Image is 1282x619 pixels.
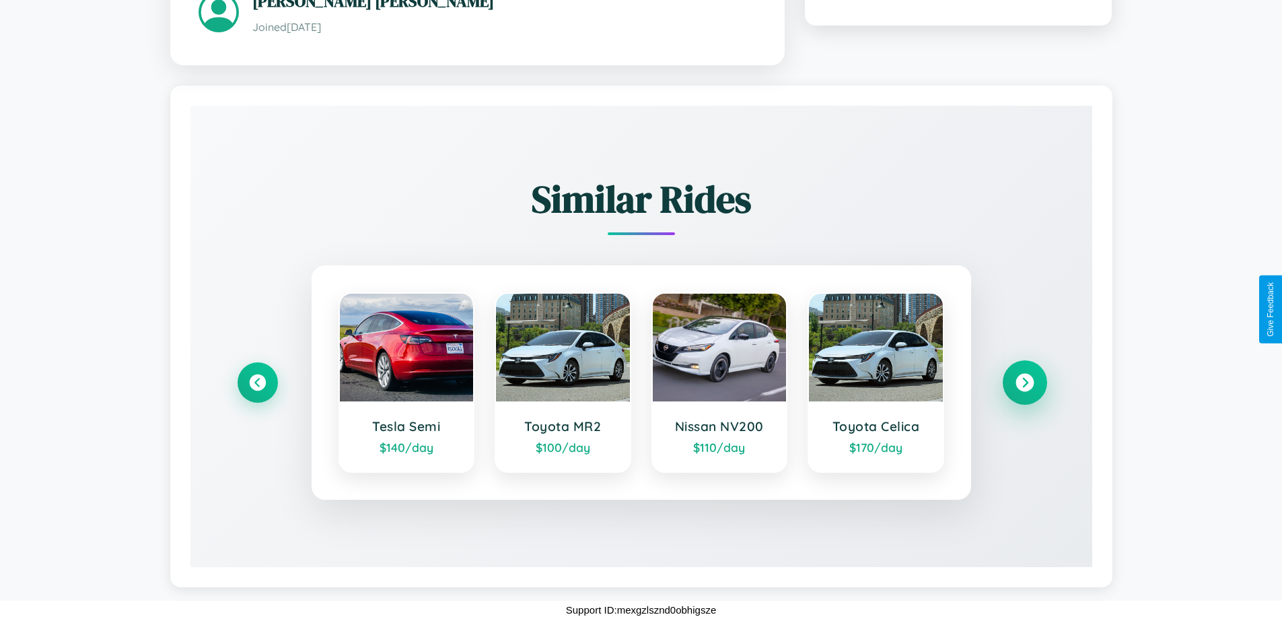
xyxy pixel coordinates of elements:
h3: Tesla Semi [353,418,460,434]
a: Toyota Celica$170/day [808,292,944,473]
div: $ 170 /day [822,440,929,455]
h3: Toyota MR2 [509,418,616,434]
a: Nissan NV200$110/day [651,292,788,473]
p: Support ID: mexgzlsznd0obhigsze [566,601,716,619]
div: Give Feedback [1266,282,1275,337]
h2: Similar Rides [238,173,1045,225]
h3: Toyota Celica [822,418,929,434]
a: Tesla Semi$140/day [339,292,475,473]
div: $ 140 /day [353,440,460,455]
p: Joined [DATE] [252,18,756,37]
div: $ 100 /day [509,440,616,455]
div: $ 110 /day [666,440,773,455]
a: Toyota MR2$100/day [495,292,631,473]
h3: Nissan NV200 [666,418,773,434]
